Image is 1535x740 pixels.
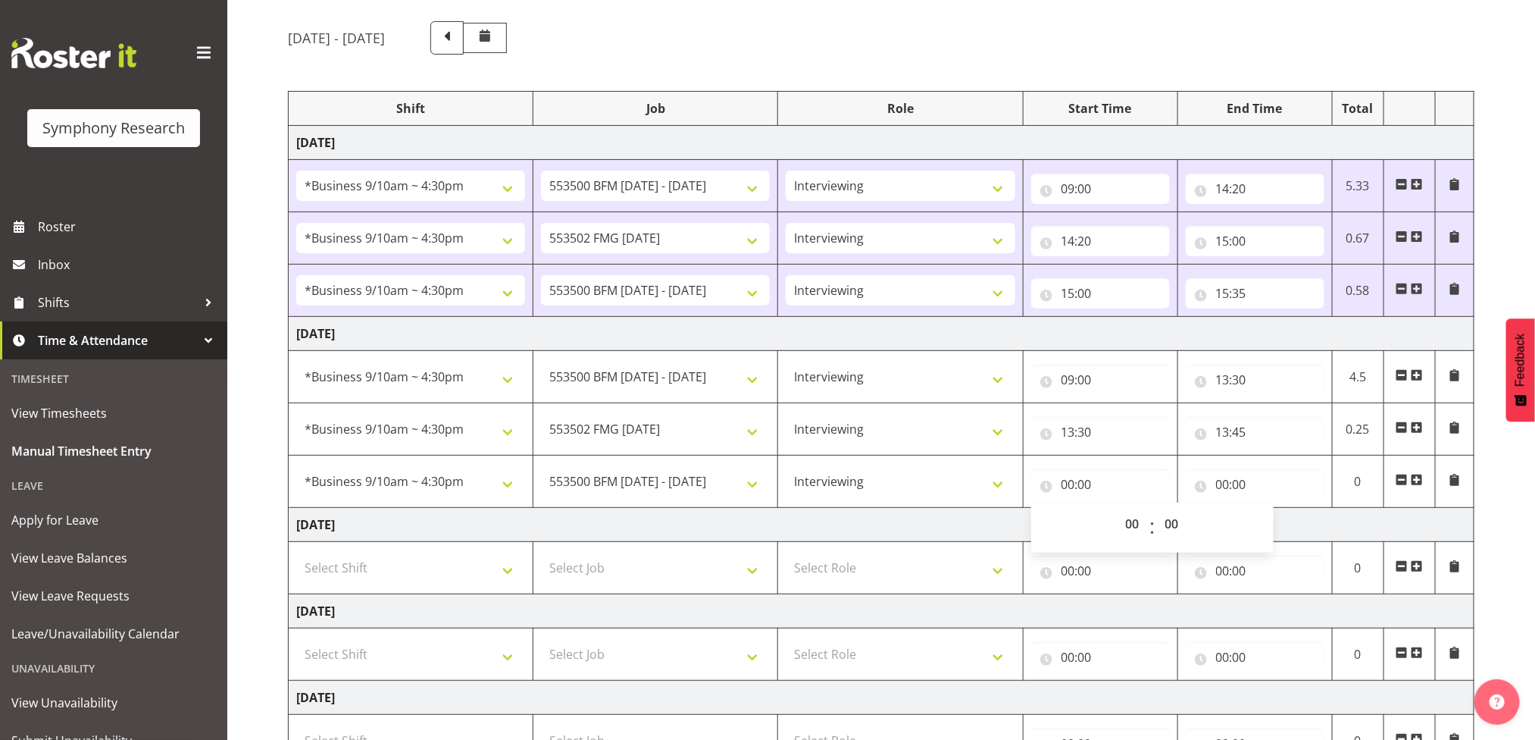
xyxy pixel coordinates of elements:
[1031,226,1170,256] input: Click to select...
[38,329,197,352] span: Time & Attendance
[1186,556,1324,586] input: Click to select...
[1186,99,1324,118] div: End Time
[1149,509,1155,547] span: :
[289,681,1474,715] td: [DATE]
[1332,403,1383,456] td: 0.25
[1031,174,1170,204] input: Click to select...
[1186,642,1324,673] input: Click to select...
[1332,212,1383,265] td: 0.67
[1332,351,1383,403] td: 4.5
[289,126,1474,160] td: [DATE]
[4,363,224,394] div: Timesheet
[11,622,216,645] span: Leave/Unavailability Calendar
[4,394,224,432] a: View Timesheets
[289,317,1474,351] td: [DATE]
[1031,365,1170,395] input: Click to select...
[1031,556,1170,586] input: Click to select...
[1186,278,1324,309] input: Click to select...
[4,684,224,722] a: View Unavailability
[11,440,216,462] span: Manual Timesheet Entry
[1340,99,1376,118] div: Total
[4,432,224,470] a: Manual Timesheet Entry
[1332,160,1383,212] td: 5.33
[11,691,216,714] span: View Unavailability
[1506,318,1535,422] button: Feedback - Show survey
[1186,365,1324,395] input: Click to select...
[1186,469,1324,500] input: Click to select...
[1186,417,1324,447] input: Click to select...
[1490,695,1505,710] img: help-xxl-2.png
[1031,642,1170,673] input: Click to select...
[288,30,385,46] h5: [DATE] - [DATE]
[11,585,216,607] span: View Leave Requests
[4,470,224,501] div: Leave
[11,547,216,569] span: View Leave Balances
[11,509,216,531] span: Apply for Leave
[296,99,525,118] div: Shift
[4,577,224,615] a: View Leave Requests
[1031,278,1170,309] input: Click to select...
[4,615,224,653] a: Leave/Unavailability Calendar
[1186,226,1324,256] input: Click to select...
[42,117,185,140] div: Symphony Research
[1031,469,1170,500] input: Click to select...
[289,594,1474,629] td: [DATE]
[38,253,220,276] span: Inbox
[1514,334,1527,387] span: Feedback
[786,99,1014,118] div: Role
[4,539,224,577] a: View Leave Balances
[4,501,224,539] a: Apply for Leave
[11,38,136,68] img: Rosterit website logo
[1332,265,1383,317] td: 0.58
[1031,99,1170,118] div: Start Time
[4,653,224,684] div: Unavailability
[541,99,770,118] div: Job
[11,402,216,425] span: View Timesheets
[1332,542,1383,594] td: 0
[38,215,220,238] span: Roster
[1332,629,1383,681] td: 0
[1031,417,1170,447] input: Click to select...
[38,291,197,314] span: Shifts
[1332,456,1383,508] td: 0
[289,508,1474,542] td: [DATE]
[1186,174,1324,204] input: Click to select...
